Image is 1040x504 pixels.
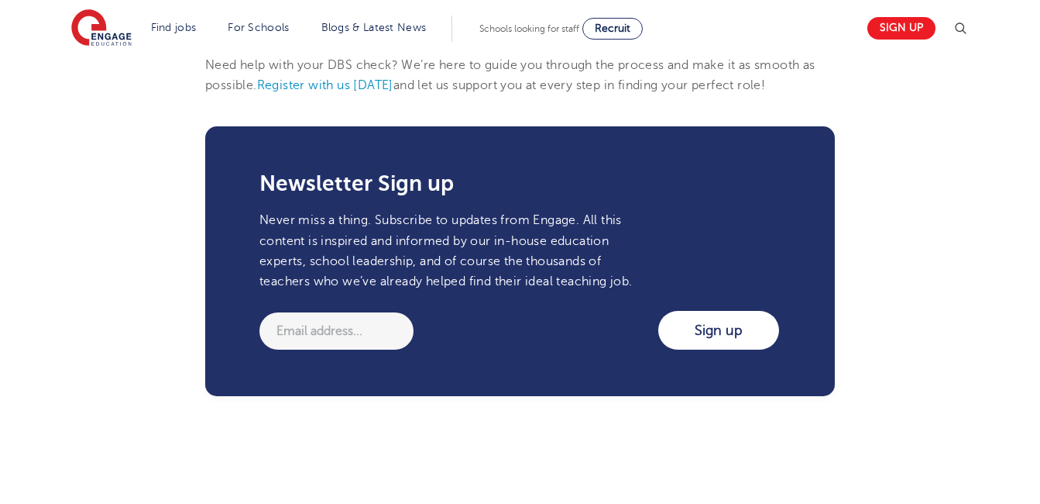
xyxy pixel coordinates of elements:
[595,22,630,34] span: Recruit
[71,9,132,48] img: Engage Education
[205,58,815,92] span: Need help with your DBS check? We’re here to guide you through the process and make it as smooth ...
[259,173,781,195] h3: Newsletter Sign up
[321,22,427,33] a: Blogs & Latest News
[582,18,643,40] a: Recruit
[658,311,779,350] input: Sign up
[259,312,414,350] input: Email address...
[228,22,289,33] a: For Schools
[867,17,935,40] a: Sign up
[257,78,393,92] a: Register with us [DATE]
[479,23,579,34] span: Schools looking for staff
[393,78,765,92] span: and let us support you at every step in finding your perfect role!
[151,22,197,33] a: Find jobs
[259,210,640,292] p: Never miss a thing. Subscribe to updates from Engage. All this content is inspired and informed b...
